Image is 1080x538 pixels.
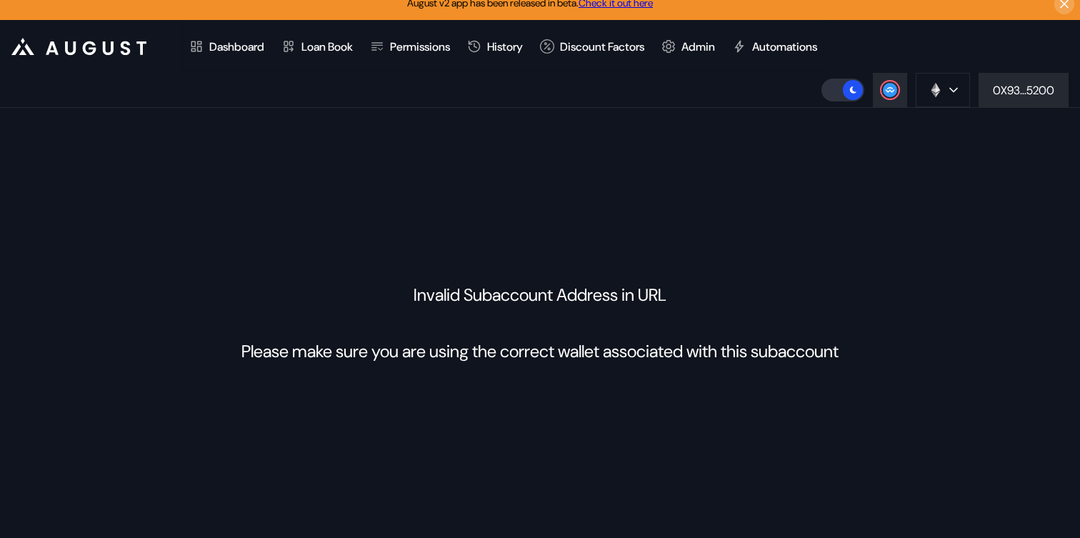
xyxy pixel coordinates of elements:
[916,73,970,107] button: chain logo
[560,39,644,54] div: Discount Factors
[414,284,666,306] p: Invalid Subaccount Address in URL
[928,82,944,98] img: chain logo
[979,73,1069,107] button: 0X93...5200
[459,20,531,73] a: History
[241,340,839,362] p: Please make sure you are using the correct wallet associated with this subaccount
[993,83,1054,98] div: 0X93...5200
[653,20,724,73] a: Admin
[181,20,273,73] a: Dashboard
[724,20,826,73] a: Automations
[209,39,264,54] div: Dashboard
[681,39,715,54] div: Admin
[752,39,817,54] div: Automations
[487,39,523,54] div: History
[531,20,653,73] a: Discount Factors
[273,20,361,73] a: Loan Book
[301,39,353,54] div: Loan Book
[390,39,450,54] div: Permissions
[361,20,459,73] a: Permissions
